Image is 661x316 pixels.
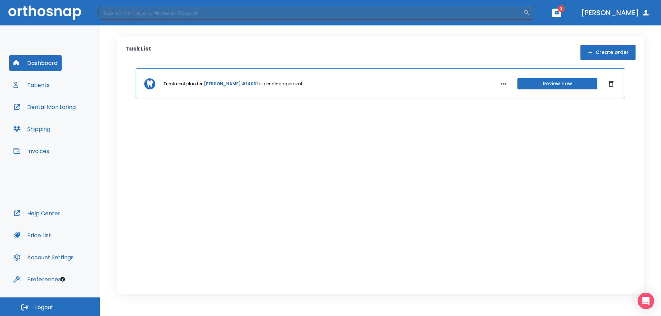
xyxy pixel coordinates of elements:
[35,304,53,311] span: Logout
[204,81,258,87] a: [PERSON_NAME] #14051
[9,271,65,287] button: Preferences
[8,6,81,20] img: Orthosnap
[578,7,653,19] button: [PERSON_NAME]
[558,5,565,12] span: 3
[98,6,523,20] input: Search by Patient Name or Case #
[517,78,597,89] button: Review now
[9,55,62,71] button: Dashboard
[9,249,78,265] button: Account Settings
[9,99,80,115] button: Dental Monitoring
[259,81,302,87] p: is pending approval
[9,143,53,159] button: Invoices
[606,78,617,89] button: Dismiss
[580,45,636,60] button: Create order
[9,227,55,243] button: Price List
[60,276,66,282] div: Tooltip anchor
[9,205,64,221] button: Help Center
[9,77,54,93] button: Patients
[125,45,151,60] p: Task List
[638,293,654,309] div: Open Intercom Messenger
[9,121,54,137] button: Shipping
[164,81,202,87] p: Treatment plan for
